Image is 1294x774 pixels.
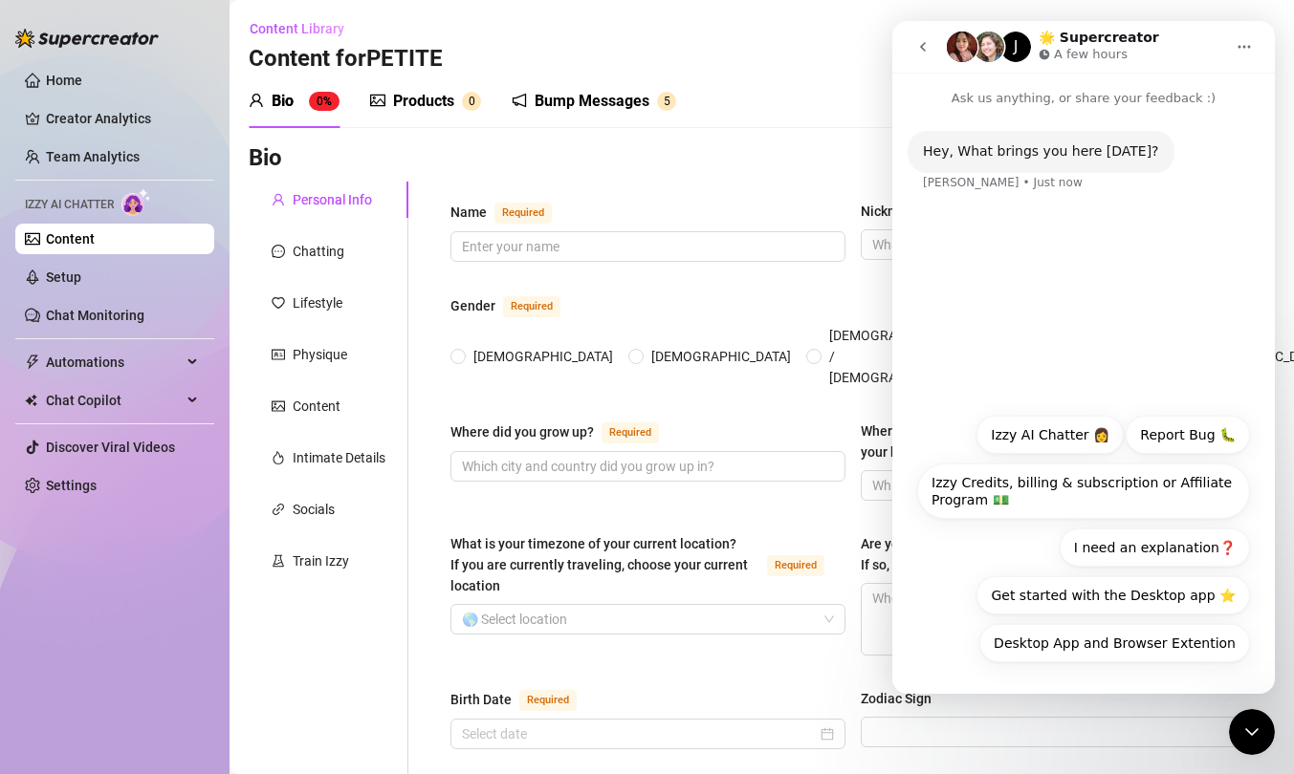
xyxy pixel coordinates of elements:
span: Required [494,203,552,224]
a: Setup [46,269,81,285]
a: Team Analytics [46,149,140,164]
span: user [272,193,285,206]
div: Where did you grow up? [450,421,594,442]
label: Birth Date [450,688,598,711]
a: Settings [46,478,97,493]
a: Discover Viral Videos [46,440,175,455]
span: Content Library [250,21,344,36]
span: idcard [272,348,285,361]
a: Chat Monitoring [46,308,144,323]
input: Birth Date [462,723,817,744]
span: Required [602,422,659,443]
label: Zodiac Sign [861,688,945,709]
sup: 5 [657,92,676,111]
span: picture [370,93,385,108]
input: Where is your current homebase? (City/Area of your home) [872,475,1240,496]
label: Gender [450,294,581,317]
sup: 0% [309,92,340,111]
span: Required [503,296,560,317]
span: fire [272,451,285,464]
span: Are you currently traveling? If so, where are you right now? what are you doing there? [861,536,1203,572]
sup: 0 [462,92,481,111]
img: Chat Copilot [25,394,37,407]
div: Products [393,90,454,113]
div: Chatting [293,241,344,262]
span: link [272,503,285,516]
div: Bump Messages [535,90,649,113]
span: 5 [664,95,670,108]
label: Nickname(s) [861,201,952,222]
div: Birth Date [450,689,512,710]
span: heart [272,296,285,310]
div: Socials [293,499,335,520]
a: Home [46,73,82,88]
h3: Bio [249,143,282,174]
span: What is your timezone of your current location? If you are currently traveling, choose your curre... [450,536,748,593]
span: notification [512,93,527,108]
span: picture [272,399,285,413]
div: Intimate Details [293,447,385,468]
span: [DEMOGRAPHIC_DATA] [644,346,799,367]
input: Nickname(s) [872,234,1240,255]
img: AI Chatter [121,188,151,216]
div: Content [293,396,340,417]
div: Personal Info [293,189,372,210]
div: Bio [272,90,294,113]
label: Name [450,201,573,224]
iframe: Intercom live chat [892,21,1275,694]
span: experiment [272,554,285,568]
input: Where did you grow up? [462,456,830,477]
iframe: Intercom live chat [1229,709,1275,755]
button: Content Library [249,13,360,44]
span: Automations [46,347,182,377]
span: user [249,93,264,108]
a: Creator Analytics [46,103,199,134]
div: Where is your current homebase? (City/Area of your home) [861,420,1170,462]
input: Name [462,236,830,257]
span: [DEMOGRAPHIC_DATA] [466,346,621,367]
span: [DEMOGRAPHIC_DATA] / [DEMOGRAPHIC_DATA] [822,325,976,388]
div: Train Izzy [293,550,349,571]
img: logo-BBDzfeDw.svg [15,29,159,48]
div: Zodiac Sign [861,688,932,709]
div: Physique [293,344,347,365]
div: Name [450,202,487,223]
label: Where did you grow up? [450,420,680,443]
div: Gender [450,295,495,316]
h3: Content for PETITE [249,44,443,75]
span: Required [767,555,824,576]
div: Lifestyle [293,292,342,313]
a: Content [46,231,95,247]
span: message [272,245,285,258]
span: Required [519,690,577,711]
span: thunderbolt [25,355,40,370]
span: Izzy AI Chatter [25,196,114,214]
div: Nickname(s) [861,201,938,222]
span: Chat Copilot [46,385,182,416]
label: Where is your current homebase? (City/Area of your home) [861,420,1256,462]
